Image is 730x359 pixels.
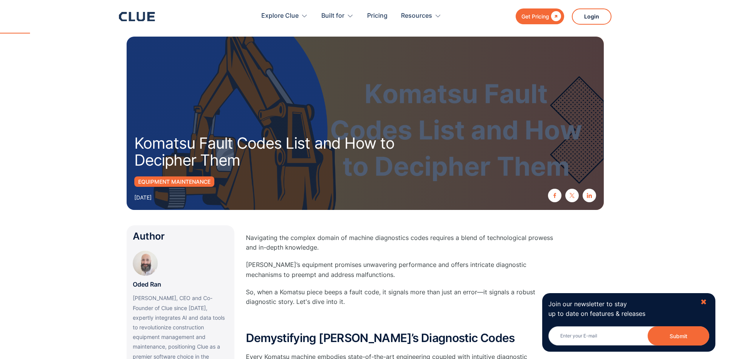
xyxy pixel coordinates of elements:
div: Explore Clue [261,4,308,28]
p: Oded Ran [133,280,161,289]
div: Get Pricing [521,12,549,21]
div: [DATE] [134,193,152,202]
p: So, when a Komatsu piece beeps a fault code, it signals more than just an error—it signals a robu... [246,287,554,307]
a: Pricing [367,4,388,28]
input: Enter your E-mail [548,326,709,346]
h1: Komatsu Fault Codes List and How to Decipher Them [134,135,458,169]
img: linkedin icon [587,193,592,198]
img: facebook icon [552,193,557,198]
h2: Demystifying [PERSON_NAME]’s Diagnostic Codes [246,332,554,344]
a: Equipment Maintenance [134,176,214,187]
p: Navigating the complex domain of machine diagnostics codes requires a blend of technological prow... [246,233,554,252]
div: ✖ [700,297,707,307]
div: Built for [321,4,354,28]
div:  [549,12,561,21]
div: Explore Clue [261,4,299,28]
p: ‍ [246,314,554,324]
img: Oded Ran [133,251,158,276]
p: [PERSON_NAME]’s equipment promises unwavering performance and offers intricate diagnostic mechani... [246,260,554,279]
div: Author [133,232,228,241]
p: Join our newsletter to stay up to date on features & releases [548,299,693,319]
button: Submit [648,326,709,346]
div: Resources [401,4,441,28]
div: Built for [321,4,344,28]
img: twitter X icon [570,193,575,198]
div: Resources [401,4,432,28]
a: Get Pricing [516,8,564,24]
a: Login [572,8,611,25]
